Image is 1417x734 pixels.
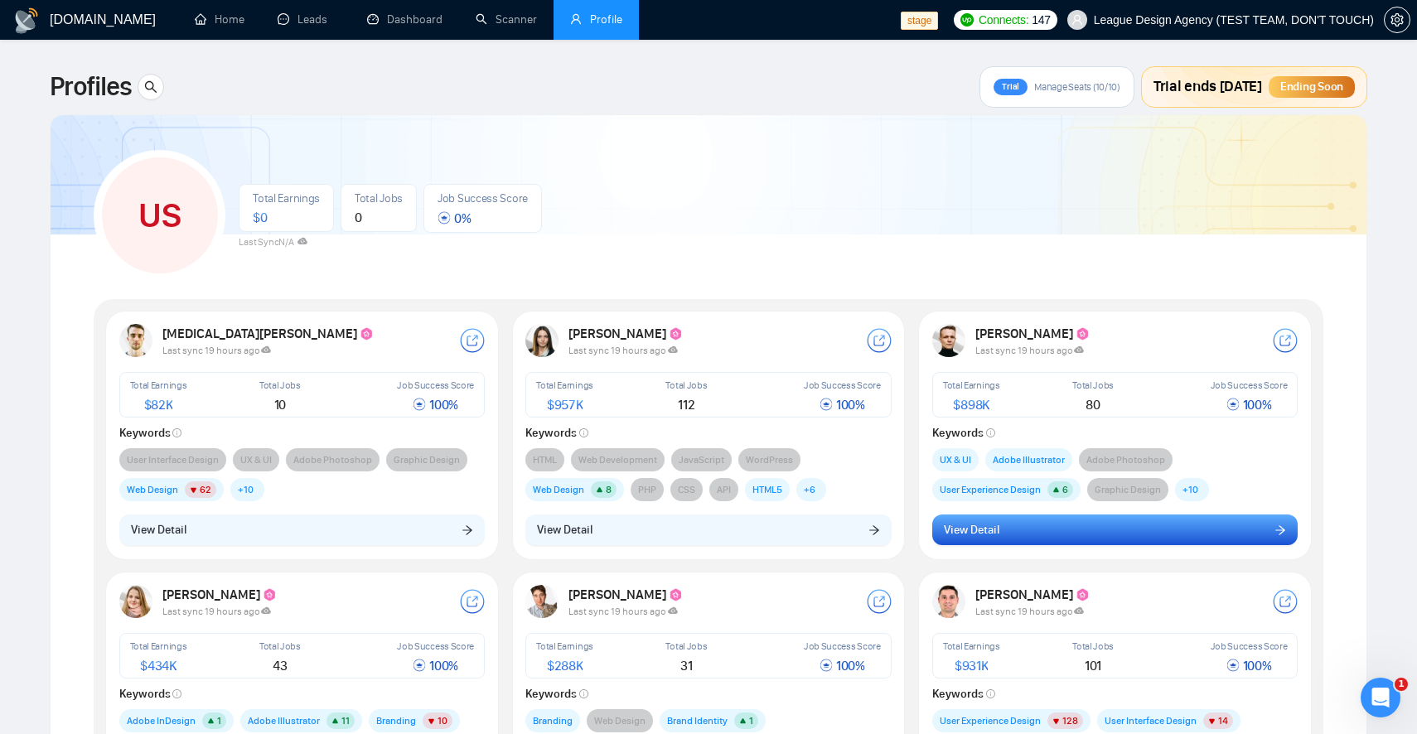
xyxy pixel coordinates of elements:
[394,452,460,468] span: Graphic Design
[1395,678,1408,691] span: 1
[975,345,1085,356] span: Last sync 19 hours ago
[130,379,187,391] span: Total Earnings
[804,640,881,652] span: Job Success Score
[932,324,965,357] img: USER
[749,715,753,727] span: 1
[127,712,196,729] span: Adobe InDesign
[476,12,537,27] a: searchScanner
[986,689,995,698] span: info-circle
[547,397,583,413] span: $ 957K
[570,13,582,25] span: user
[1226,658,1272,674] span: 100 %
[119,687,182,701] strong: Keywords
[397,640,474,652] span: Job Success Score
[579,428,588,437] span: info-circle
[547,658,583,674] span: $ 288K
[1218,715,1228,727] span: 14
[568,587,684,602] strong: [PERSON_NAME]
[248,712,320,729] span: Adobe Illustrator
[752,481,782,498] span: HTML5
[940,481,1041,498] span: User Experience Design
[932,514,1299,546] button: View Detailarrow-right
[606,484,612,495] span: 8
[1076,588,1091,603] img: top_rated_plus
[537,521,592,539] span: View Detail
[679,452,724,468] span: JavaScript
[438,715,447,727] span: 10
[162,587,278,602] strong: [PERSON_NAME]
[1211,640,1288,652] span: Job Success Score
[568,345,678,356] span: Last sync 19 hours ago
[367,12,443,27] a: dashboardDashboard
[665,640,707,652] span: Total Jobs
[131,521,186,539] span: View Detail
[525,514,892,546] button: View Detailarrow-right
[253,191,320,205] span: Total Earnings
[525,426,588,440] strong: Keywords
[127,481,178,498] span: Web Design
[940,712,1041,729] span: User Experience Design
[119,585,152,618] img: USER
[162,606,272,617] span: Last sync 19 hours ago
[594,712,646,729] span: Web Design
[1153,73,1262,101] span: Trial ends [DATE]
[1384,13,1410,27] a: setting
[665,379,707,391] span: Total Jobs
[578,452,657,468] span: Web Development
[240,452,272,468] span: UX & UI
[678,481,695,498] span: CSS
[162,345,272,356] span: Last sync 19 hours ago
[590,12,622,27] span: Profile
[932,585,965,618] img: USER
[940,452,971,468] span: UX & UI
[1086,397,1100,413] span: 80
[944,521,999,539] span: View Detail
[239,236,307,248] span: Last Sync N/A
[533,481,584,498] span: Web Design
[667,712,728,729] span: Brand Identity
[979,11,1028,29] span: Connects:
[820,397,865,413] span: 100 %
[263,588,278,603] img: top_rated_plus
[1072,640,1114,652] span: Total Jobs
[438,191,528,205] span: Job Success Score
[293,452,372,468] span: Adobe Photoshop
[804,379,881,391] span: Job Success Score
[975,606,1085,617] span: Last sync 19 hours ago
[130,640,187,652] span: Total Earnings
[355,191,403,205] span: Total Jobs
[901,12,938,30] span: stage
[932,687,995,701] strong: Keywords
[533,712,573,729] span: Branding
[413,397,458,413] span: 100 %
[1269,76,1355,98] div: Ending Soon
[536,640,593,652] span: Total Earnings
[1062,715,1078,727] span: 128
[525,687,588,701] strong: Keywords
[932,426,995,440] strong: Keywords
[238,481,254,498] span: + 10
[525,585,559,618] img: USER
[820,658,865,674] span: 100 %
[259,640,301,652] span: Total Jobs
[355,210,362,225] span: 0
[397,379,474,391] span: Job Success Score
[975,587,1091,602] strong: [PERSON_NAME]
[462,524,473,535] span: arrow-right
[669,588,684,603] img: top_rated_plus
[127,452,219,468] span: User Interface Design
[746,452,793,468] span: WordPress
[717,481,731,498] span: API
[138,74,164,100] button: search
[1105,712,1197,729] span: User Interface Design
[986,428,995,437] span: info-circle
[119,324,152,357] img: USER
[1071,14,1083,26] span: user
[533,452,557,468] span: HTML
[195,12,244,27] a: homeHome
[119,514,486,546] button: View Detailarrow-right
[579,689,588,698] span: info-circle
[1361,678,1400,717] iframe: Intercom live chat
[993,452,1065,468] span: Adobe Illustrator
[943,640,1000,652] span: Total Earnings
